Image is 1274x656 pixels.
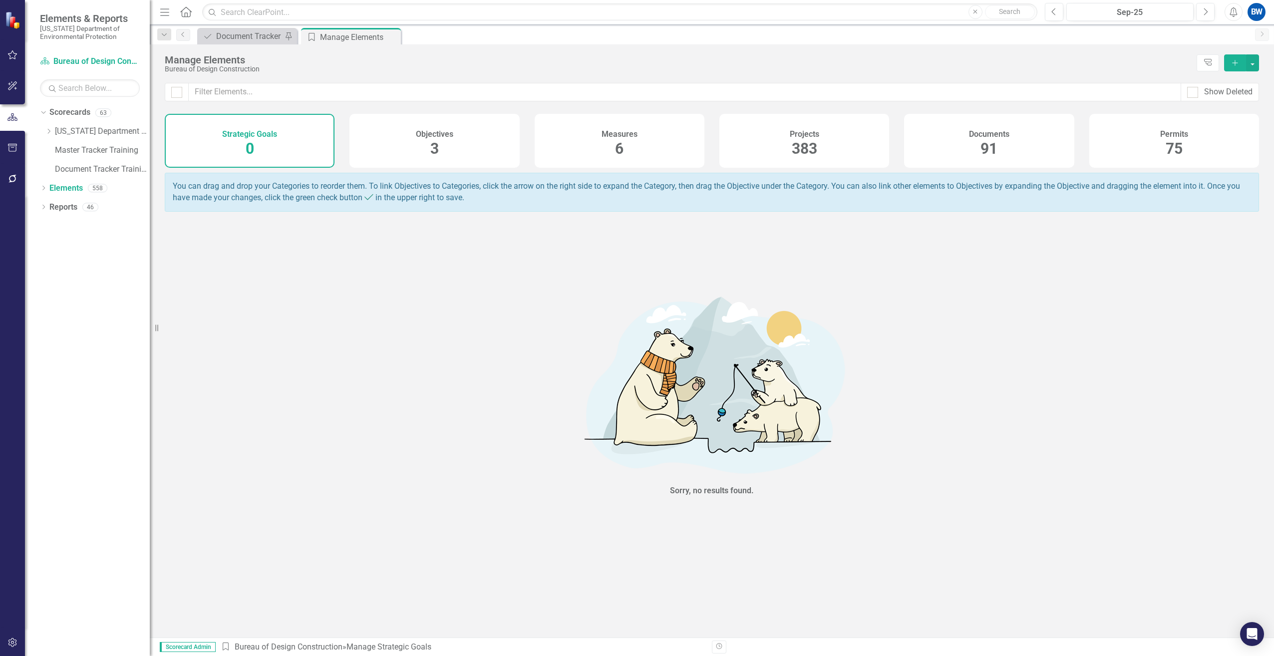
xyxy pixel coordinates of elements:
h4: Objectives [416,130,453,139]
a: Document Tracker [200,30,282,42]
a: Reports [49,202,77,213]
a: Scorecards [49,107,90,118]
small: [US_STATE] Department of Environmental Protection [40,24,140,41]
div: » Manage Strategic Goals [221,642,704,653]
span: 91 [980,140,997,157]
span: 383 [792,140,817,157]
div: 46 [82,203,98,211]
input: Search ClearPoint... [202,3,1037,21]
span: 6 [615,140,624,157]
img: No results found [562,283,862,483]
div: Sorry, no results found. [670,485,754,497]
h4: Documents [969,130,1009,139]
h4: Projects [790,130,819,139]
h4: Permits [1160,130,1188,139]
span: Search [999,7,1020,15]
span: 0 [246,140,254,157]
div: Bureau of Design Construction [165,65,1192,73]
input: Search Below... [40,79,140,97]
a: [US_STATE] Department of Environmental Protection [55,126,150,137]
img: ClearPoint Strategy [5,11,22,29]
button: BW [1248,3,1266,21]
div: Show Deleted [1204,86,1253,98]
span: Elements & Reports [40,12,140,24]
a: Master Tracker Training [55,145,150,156]
a: Document Tracker Training [55,164,150,175]
span: 75 [1166,140,1183,157]
div: You can drag and drop your Categories to reorder them. To link Objectives to Categories, click th... [165,173,1259,212]
h4: Measures [602,130,637,139]
h4: Strategic Goals [222,130,277,139]
input: Filter Elements... [188,83,1181,101]
div: Manage Elements [165,54,1192,65]
button: Search [985,5,1035,19]
div: 63 [95,108,111,117]
a: Bureau of Design Construction [40,56,140,67]
a: Bureau of Design Construction [235,642,342,652]
a: Elements [49,183,83,194]
span: 3 [430,140,439,157]
div: Open Intercom Messenger [1240,622,1264,646]
div: Manage Elements [320,31,398,43]
div: Document Tracker [216,30,282,42]
div: 558 [88,184,107,192]
button: Sep-25 [1066,3,1194,21]
div: Sep-25 [1070,6,1190,18]
span: Scorecard Admin [160,642,216,652]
